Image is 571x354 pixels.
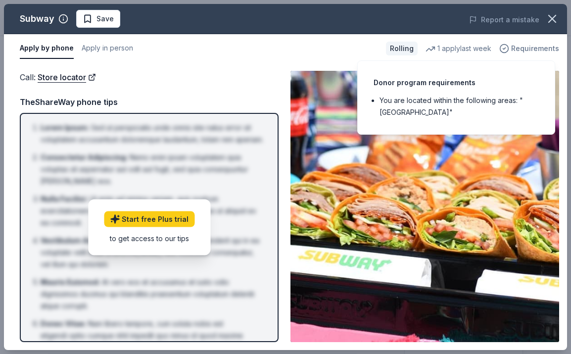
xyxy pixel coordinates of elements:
[41,318,264,354] li: Nam libero tempore, cum soluta nobis est eligendi optio cumque nihil impedit quo minus id quod ma...
[380,95,539,118] li: You are located within the following areas: "[GEOGRAPHIC_DATA]"
[82,38,133,59] button: Apply in person
[41,123,89,132] span: Lorem Ipsum :
[469,14,539,26] button: Report a mistake
[41,152,264,187] li: Nemo enim ipsam voluptatem quia voluptas sit aspernatur aut odit aut fugit, sed quia consequuntur...
[20,71,279,84] div: Call :
[41,276,264,312] li: At vero eos et accusamus et iusto odio dignissimos ducimus qui blanditiis praesentium voluptatum ...
[41,278,100,286] span: Mauris Euismod :
[104,211,194,227] a: Start free Plus trial
[20,96,279,108] div: TheShareWay phone tips
[386,42,418,55] div: Rolling
[20,11,54,27] div: Subway
[426,43,491,54] div: 1 apply last week
[38,71,96,84] a: Store locator
[96,13,114,25] span: Save
[41,122,264,146] li: Sed ut perspiciatis unde omnis iste natus error sit voluptatem accusantium doloremque laudantium,...
[41,236,102,245] span: Vestibulum Ante :
[41,235,264,270] li: Quis autem vel eum iure reprehenderit qui in ea voluptate velit esse [PERSON_NAME] nihil molestia...
[20,38,74,59] button: Apply by phone
[104,233,194,244] div: to get access to our tips
[41,153,128,161] span: Consectetur Adipiscing :
[374,77,539,89] div: Donor program requirements
[290,71,559,342] img: Image for Subway
[41,193,264,229] li: Ut enim ad minima veniam, quis nostrum exercitationem ullam corporis suscipit laboriosam, nisi ut...
[511,43,559,54] span: Requirements
[499,43,559,54] button: Requirements
[41,195,88,203] span: Nulla Facilisi :
[76,10,120,28] button: Save
[41,319,86,328] span: Donec Vitae :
